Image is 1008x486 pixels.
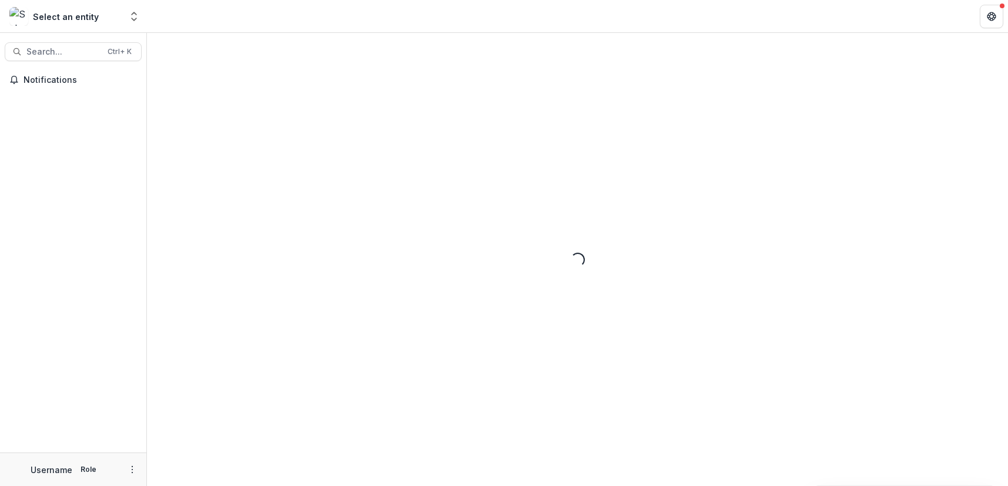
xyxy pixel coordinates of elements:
[105,45,134,58] div: Ctrl + K
[5,42,142,61] button: Search...
[125,462,139,477] button: More
[980,5,1003,28] button: Get Help
[26,47,101,57] span: Search...
[9,7,28,26] img: Select an entity
[5,71,142,89] button: Notifications
[77,464,100,475] p: Role
[33,11,99,23] div: Select an entity
[24,75,137,85] span: Notifications
[31,464,72,476] p: Username
[126,5,142,28] button: Open entity switcher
